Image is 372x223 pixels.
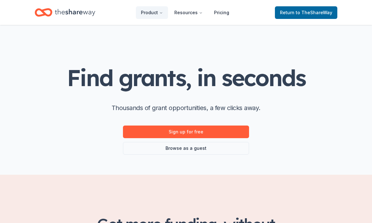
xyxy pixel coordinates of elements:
[136,6,168,19] button: Product
[67,65,305,90] h1: Find grants, in seconds
[136,5,234,20] nav: Main
[35,5,95,20] a: Home
[296,10,332,15] span: to TheShareWay
[123,126,249,138] a: Sign up for free
[275,6,337,19] a: Returnto TheShareWay
[280,9,332,16] span: Return
[209,6,234,19] a: Pricing
[112,103,260,113] p: Thousands of grant opportunities, a few clicks away.
[123,142,249,155] a: Browse as a guest
[169,6,208,19] button: Resources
